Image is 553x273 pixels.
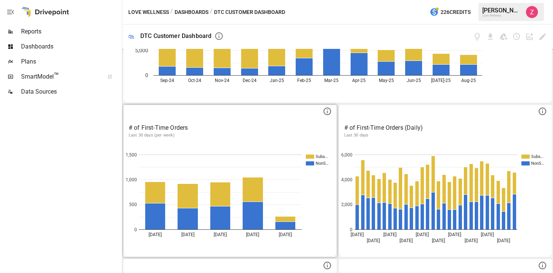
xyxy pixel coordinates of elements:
svg: A chart. [124,143,333,256]
text: 0 [134,227,137,232]
text: 500 [129,202,137,207]
div: / [170,8,173,17]
text: NonS… [531,161,544,166]
span: 226 Credits [441,8,471,17]
text: 2,000 [341,202,352,207]
text: [DATE] [497,238,510,243]
button: Add widget [525,32,534,41]
text: [DATE] [399,238,412,243]
span: Reports [21,27,120,36]
button: Zoe Keller [521,2,542,23]
text: [DATE] [432,238,445,243]
span: SmartModel [21,72,99,81]
text: [DATE] [383,232,396,237]
text: Dec-24 [243,78,257,83]
text: 0 [350,227,352,232]
div: [PERSON_NAME] [482,7,521,14]
text: Subs… [531,154,543,159]
text: [DATE] [351,232,364,237]
text: Aug-25 [461,78,476,83]
p: Last 30 days [344,132,547,138]
div: DTC Customer Dashboard [140,32,211,39]
text: [DATE] [279,232,292,237]
p: # of First-Time Orders (Daily) [344,123,547,132]
span: Dashboards [21,42,120,51]
text: [DATE] [181,232,194,237]
text: [DATE] [480,232,494,237]
text: Subs… [316,154,328,159]
text: Jan-25 [270,78,284,83]
div: / [210,8,213,17]
text: [DATE] [464,238,477,243]
text: May-25 [379,78,394,83]
text: Oct-24 [188,78,201,83]
button: Download dashboard [486,32,495,41]
text: 4,000 [341,177,352,182]
text: 6,000 [341,152,352,158]
text: [DATE] [448,232,461,237]
text: 5,000 [135,47,148,53]
button: Love Wellness [128,8,169,17]
text: Jun-25 [407,78,421,83]
p: # of First-Time Orders [129,123,331,132]
img: Zoe Keller [526,6,538,18]
text: Sep-24 [160,78,174,83]
text: [DATE] [416,232,429,237]
button: 226Credits [427,5,474,19]
div: Love Wellness [482,14,521,17]
text: Feb-25 [297,78,311,83]
button: Schedule dashboard [512,32,521,41]
button: Edit dashboard [538,32,547,41]
button: Save as Google Doc [499,32,508,41]
text: 0 [145,72,148,78]
text: [DATE]-25 [431,78,451,83]
p: Last 30 days (per week) [129,132,331,138]
text: [DATE] [367,238,380,243]
text: 1,500 [126,152,137,158]
button: View documentation [473,32,482,41]
text: [DATE] [246,232,259,237]
div: 🛍 [128,33,134,40]
text: [DATE] [214,232,227,237]
text: NonS… [316,161,328,166]
text: [DATE] [149,232,162,237]
span: ™ [54,71,59,80]
svg: A chart. [340,143,548,256]
text: 1,000 [126,177,137,182]
text: Apr-25 [352,78,366,83]
span: Data Sources [21,87,120,96]
span: Plans [21,57,120,66]
text: Mar-25 [324,78,339,83]
button: Dashboards [175,8,208,17]
text: Nov-24 [215,78,229,83]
